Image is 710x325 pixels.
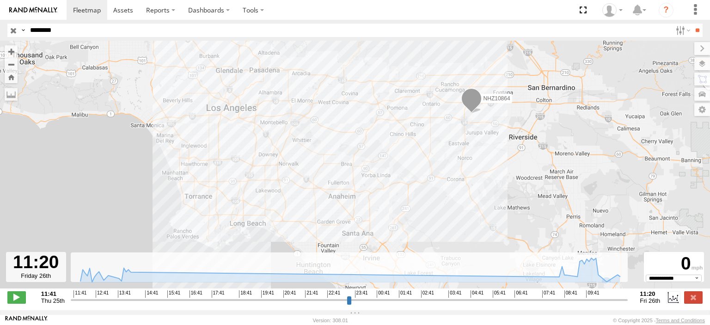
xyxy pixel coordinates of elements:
[564,290,577,298] span: 08:41
[261,290,274,298] span: 19:41
[640,297,660,304] span: Fri 26th Sep 2025
[684,291,703,303] label: Close
[493,290,506,298] span: 05:41
[613,318,705,323] div: © Copyright 2025 -
[514,290,527,298] span: 06:41
[656,318,705,323] a: Terms and Conditions
[41,290,65,297] strong: 11:41
[586,290,599,298] span: 09:41
[190,290,202,298] span: 16:41
[283,290,296,298] span: 20:41
[659,3,673,18] i: ?
[118,290,131,298] span: 13:41
[9,7,57,13] img: rand-logo.svg
[421,290,434,298] span: 02:41
[212,290,225,298] span: 17:41
[599,3,626,17] div: Zulema McIntosch
[7,291,26,303] label: Play/Stop
[645,253,703,275] div: 0
[19,24,27,37] label: Search Query
[399,290,412,298] span: 01:41
[5,316,48,325] a: Visit our Website
[96,290,109,298] span: 12:41
[694,103,710,116] label: Map Settings
[484,95,510,101] span: NHZ10864
[5,58,18,71] button: Zoom out
[448,290,461,298] span: 03:41
[5,88,18,101] label: Measure
[640,290,660,297] strong: 11:20
[167,290,180,298] span: 15:41
[145,290,158,298] span: 14:41
[5,71,18,83] button: Zoom Home
[313,318,348,323] div: Version: 308.01
[672,24,692,37] label: Search Filter Options
[305,290,318,298] span: 21:41
[542,290,555,298] span: 07:41
[471,290,484,298] span: 04:41
[355,290,368,298] span: 23:41
[41,297,65,304] span: Thu 25th Sep 2025
[73,290,86,298] span: 11:41
[239,290,252,298] span: 18:41
[327,290,340,298] span: 22:41
[5,45,18,58] button: Zoom in
[377,290,390,298] span: 00:41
